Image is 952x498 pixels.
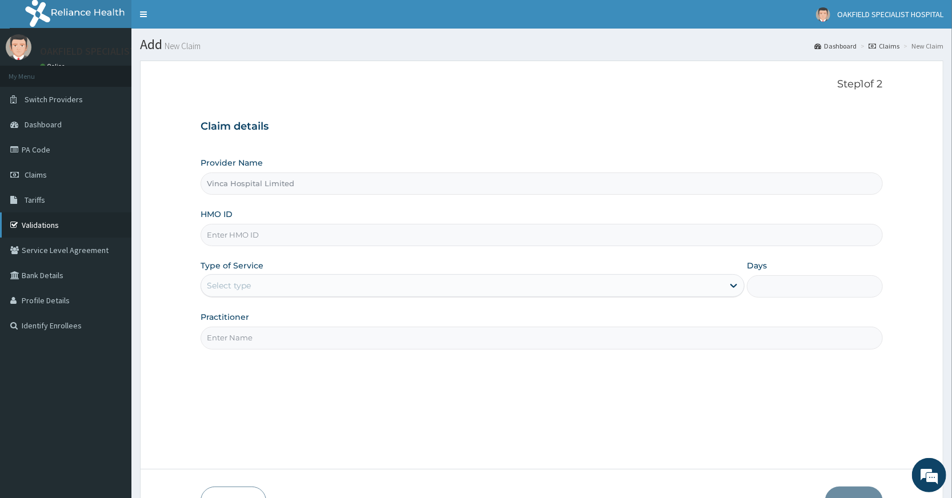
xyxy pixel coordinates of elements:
h3: Claim details [201,121,882,133]
div: Select type [207,280,251,291]
span: Dashboard [25,119,62,130]
input: Enter HMO ID [201,224,882,246]
img: User Image [6,34,31,60]
a: Dashboard [814,41,857,51]
a: Claims [869,41,899,51]
small: New Claim [162,42,201,50]
span: Switch Providers [25,94,83,105]
label: Provider Name [201,157,263,168]
label: Practitioner [201,311,249,323]
label: HMO ID [201,208,233,220]
label: Type of Service [201,260,263,271]
h1: Add [140,37,943,52]
p: OAKFIELD SPECIALIST HOSPITAL [40,46,183,57]
span: OAKFIELD SPECIALIST HOSPITAL [837,9,943,19]
img: User Image [816,7,830,22]
span: Tariffs [25,195,45,205]
input: Enter Name [201,327,882,349]
li: New Claim [901,41,943,51]
label: Days [747,260,767,271]
span: Claims [25,170,47,180]
p: Step 1 of 2 [201,78,882,91]
a: Online [40,62,67,70]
